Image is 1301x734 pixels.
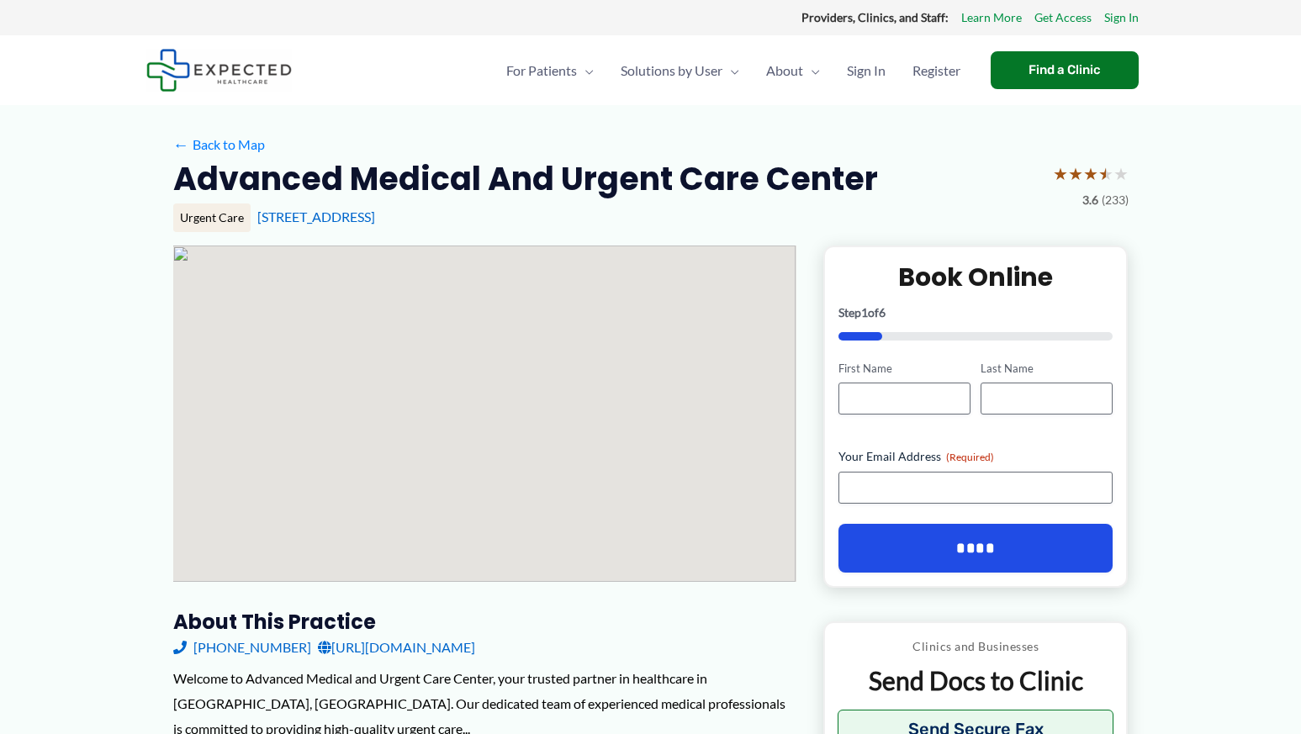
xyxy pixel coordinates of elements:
[1102,189,1129,211] span: (233)
[838,361,970,377] label: First Name
[506,41,577,100] span: For Patients
[1098,158,1113,189] span: ★
[493,41,974,100] nav: Primary Site Navigation
[173,635,311,660] a: [PHONE_NUMBER]
[318,635,475,660] a: [URL][DOMAIN_NAME]
[146,49,292,92] img: Expected Healthcare Logo - side, dark font, small
[1104,7,1139,29] a: Sign In
[838,664,1114,697] p: Send Docs to Clinic
[173,158,878,199] h2: Advanced Medical and Urgent Care Center
[801,10,949,24] strong: Providers, Clinics, and Staff:
[981,361,1113,377] label: Last Name
[861,305,868,319] span: 1
[1113,158,1129,189] span: ★
[899,41,974,100] a: Register
[173,609,796,635] h3: About this practice
[173,203,251,232] div: Urgent Care
[912,41,960,100] span: Register
[1034,7,1092,29] a: Get Access
[753,41,833,100] a: AboutMenu Toggle
[257,209,375,224] a: [STREET_ADDRESS]
[766,41,803,100] span: About
[607,41,753,100] a: Solutions by UserMenu Toggle
[722,41,739,100] span: Menu Toggle
[838,261,1113,293] h2: Book Online
[173,132,265,157] a: ←Back to Map
[838,636,1114,657] p: Clinics and Businesses
[991,51,1139,89] a: Find a Clinic
[493,41,607,100] a: For PatientsMenu Toggle
[961,7,1022,29] a: Learn More
[879,305,886,319] span: 6
[1053,158,1068,189] span: ★
[838,307,1113,319] p: Step of
[838,448,1113,465] label: Your Email Address
[803,41,820,100] span: Menu Toggle
[1068,158,1083,189] span: ★
[1082,189,1098,211] span: 3.6
[833,41,899,100] a: Sign In
[1083,158,1098,189] span: ★
[946,451,994,463] span: (Required)
[621,41,722,100] span: Solutions by User
[173,136,189,152] span: ←
[577,41,594,100] span: Menu Toggle
[847,41,886,100] span: Sign In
